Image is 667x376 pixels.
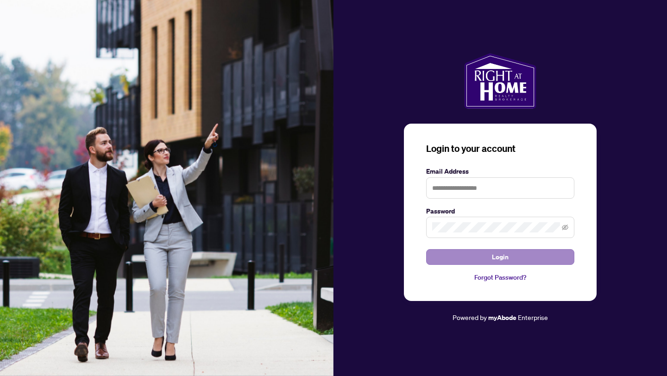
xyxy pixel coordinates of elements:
span: Enterprise [518,313,548,321]
button: Login [426,249,574,265]
img: ma-logo [464,53,536,109]
label: Password [426,206,574,216]
span: eye-invisible [562,224,568,231]
a: myAbode [488,313,516,323]
span: Login [492,250,509,264]
label: Email Address [426,166,574,176]
a: Forgot Password? [426,272,574,282]
h3: Login to your account [426,142,574,155]
span: Powered by [453,313,487,321]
